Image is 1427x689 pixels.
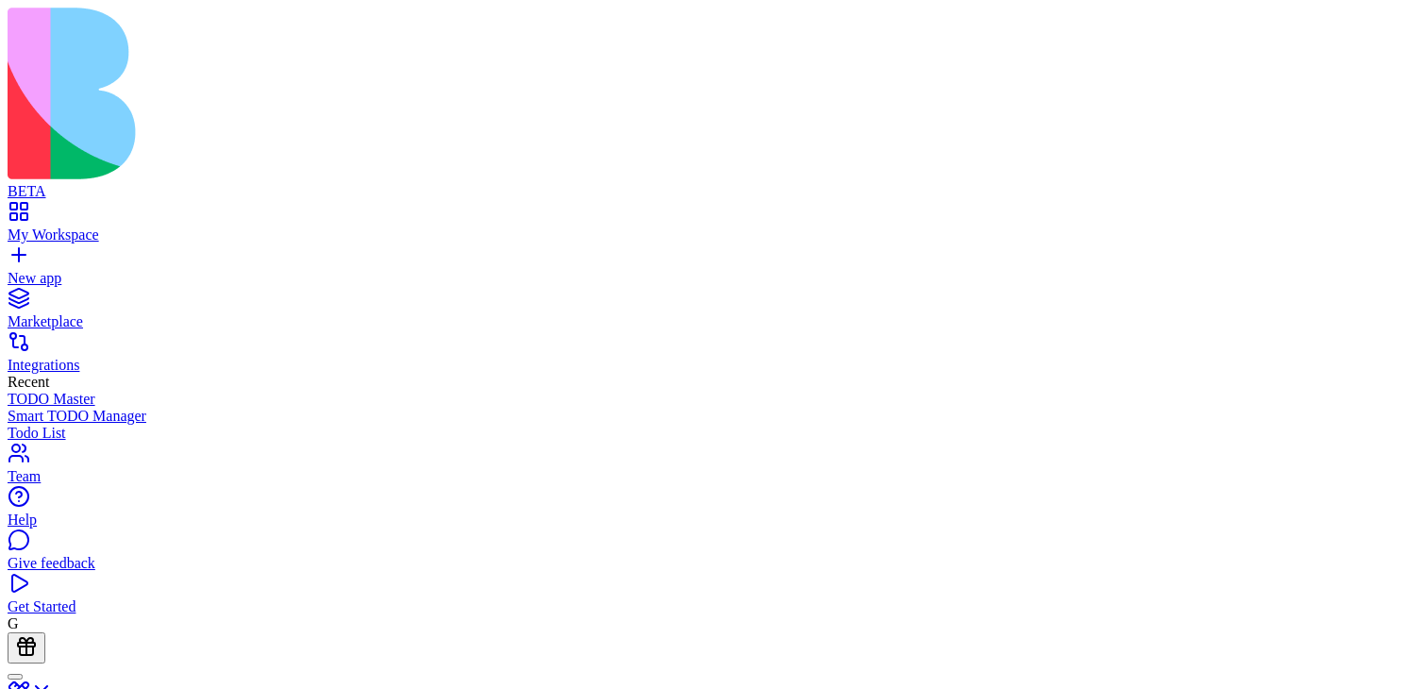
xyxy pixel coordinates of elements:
[8,357,1419,374] div: Integrations
[8,166,1419,200] a: BETA
[8,313,1419,330] div: Marketplace
[8,408,1419,425] a: Smart TODO Manager
[8,468,1419,485] div: Team
[8,210,1419,244] a: My Workspace
[8,296,1419,330] a: Marketplace
[8,451,1419,485] a: Team
[8,340,1419,374] a: Integrations
[8,512,1419,529] div: Help
[8,227,1419,244] div: My Workspace
[8,615,19,631] span: G
[8,374,49,390] span: Recent
[8,270,1419,287] div: New app
[8,425,1419,442] a: Todo List
[8,253,1419,287] a: New app
[8,391,1419,408] a: TODO Master
[8,538,1419,572] a: Give feedback
[8,581,1419,615] a: Get Started
[8,183,1419,200] div: BETA
[8,8,766,179] img: logo
[8,555,1419,572] div: Give feedback
[8,598,1419,615] div: Get Started
[8,495,1419,529] a: Help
